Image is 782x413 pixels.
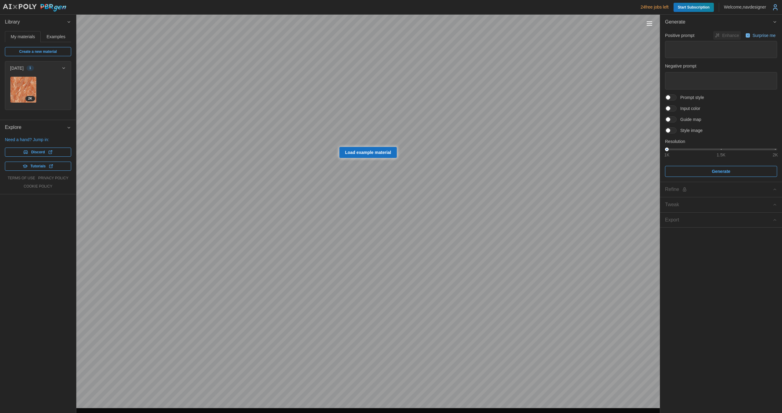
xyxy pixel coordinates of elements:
div: Generate [660,30,782,182]
a: Discord [5,148,71,157]
p: Resolution [665,138,777,144]
p: [DATE] [10,65,24,71]
button: Refine [660,182,782,197]
span: Generate [712,166,730,177]
div: [DATE]1 [5,75,71,110]
button: Surprise me [744,31,777,40]
span: Export [665,213,773,228]
button: Generate [660,15,782,30]
span: Start Subscription [678,3,710,12]
a: Load example material [339,147,397,158]
button: [DATE]1 [5,61,71,75]
span: Explore [5,120,67,135]
span: My materials [11,35,35,39]
a: ZMvm1foiw8r4ZuU8PeIv2K [10,76,37,103]
span: 1 [29,66,31,71]
span: Discord [31,148,45,156]
span: Create a new material [19,47,57,56]
span: Input color [677,105,700,111]
p: Negative prompt [665,63,777,69]
a: Start Subscription [674,3,714,12]
img: AIxPoly PBRgen [2,4,67,12]
button: Export [660,213,782,228]
span: 2 K [28,96,32,101]
span: Load example material [345,147,391,158]
p: Positive prompt [665,32,694,38]
span: Prompt style [677,94,704,101]
button: Toggle viewport controls [645,19,654,28]
p: 24 free jobs left [641,4,669,10]
p: Surprise me [753,32,777,38]
span: Examples [47,35,65,39]
button: Tweak [660,197,782,212]
a: cookie policy [24,184,52,189]
button: Enhance [713,31,740,40]
span: Guide map [677,116,701,122]
button: Generate [665,166,777,177]
p: Welcome, navdesigner [724,4,766,10]
a: Tutorials [5,162,71,171]
span: Generate [665,15,773,30]
span: Library [5,15,67,30]
a: Create a new material [5,47,71,56]
p: Enhance [722,32,740,38]
span: Tweak [665,197,773,212]
a: terms of use [8,176,35,181]
p: Need a hand? Jump in: [5,137,71,143]
a: privacy policy [38,176,68,181]
span: Style image [677,127,703,133]
img: ZMvm1foiw8r4ZuU8PeIv [10,77,36,103]
div: Refine [665,186,773,193]
span: Tutorials [31,162,46,170]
